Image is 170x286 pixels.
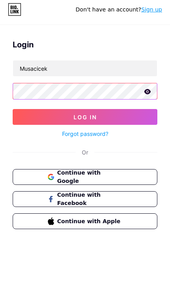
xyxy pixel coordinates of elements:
div: Or [82,154,88,162]
a: Sign up [141,12,162,18]
button: Log In [13,115,157,130]
div: Don't have an account? [76,11,162,19]
input: Username [13,66,157,82]
button: Continue with Apple [13,219,157,235]
button: Continue with Google [13,175,157,190]
span: Continue with Facebook [57,196,123,213]
div: Login [13,44,157,56]
span: Continue with Google [57,174,123,191]
span: Log In [74,119,97,126]
span: Continue with Apple [57,223,123,231]
button: Continue with Facebook [13,197,157,213]
a: Forgot password? [62,135,108,143]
